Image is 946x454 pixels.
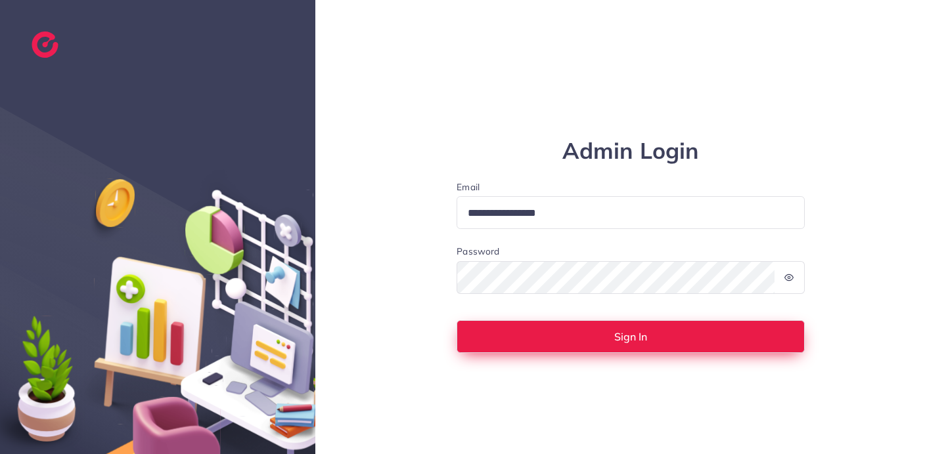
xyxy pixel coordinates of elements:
[614,331,647,342] span: Sign In
[32,31,58,58] img: logo
[457,138,805,165] h1: Admin Login
[457,320,805,353] button: Sign In
[457,245,499,258] label: Password
[457,180,805,194] label: Email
